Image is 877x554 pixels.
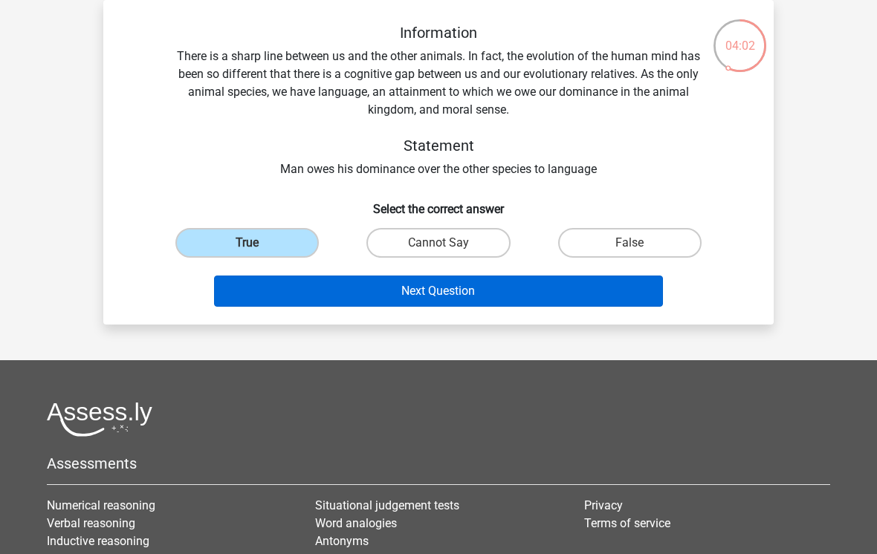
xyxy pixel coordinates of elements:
label: False [558,228,702,258]
a: Word analogies [315,516,397,530]
h5: Assessments [47,454,830,472]
div: 04:02 [712,18,768,55]
label: True [175,228,319,258]
a: Situational judgement tests [315,498,459,512]
a: Verbal reasoning [47,516,135,530]
a: Privacy [584,498,623,512]
h5: Statement [175,137,702,154]
button: Next Question [214,276,664,307]
a: Terms of service [584,516,670,530]
a: Antonyms [315,534,369,548]
h5: Information [175,24,702,42]
h6: Select the correct answer [127,190,750,216]
img: Assessly logo [47,402,152,437]
div: There is a sharp line between us and the other animals. In fact, the evolution of the human mind ... [127,24,750,178]
label: Cannot Say [366,228,510,258]
a: Numerical reasoning [47,498,155,512]
a: Inductive reasoning [47,534,149,548]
